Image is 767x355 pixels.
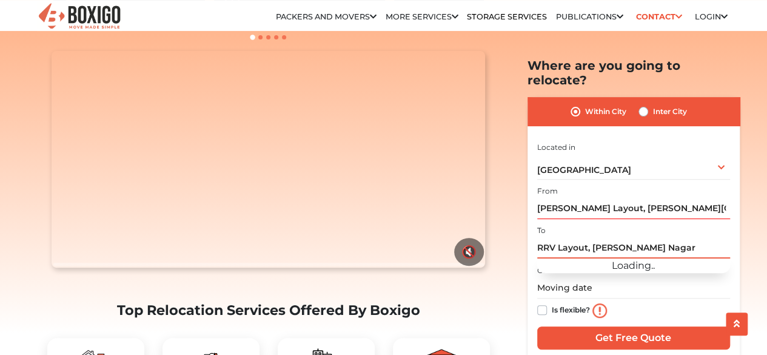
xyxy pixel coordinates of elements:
[537,225,546,236] label: To
[537,265,548,276] label: On
[537,277,730,299] input: Moving date
[694,12,727,21] a: Login
[592,303,607,317] img: info
[528,58,740,87] h2: Where are you going to relocate?
[653,104,687,119] label: Inter City
[537,164,631,175] span: [GEOGRAPHIC_DATA]
[537,198,730,219] input: Select Building or Nearest Landmark
[47,302,490,319] h2: Top Relocation Services Offered By Boxigo
[386,12,458,21] a: More services
[37,2,122,32] img: Boxigo
[537,237,730,259] input: Select Building or Nearest Landmark
[612,260,655,271] span: Loading..
[632,7,686,26] a: Contact
[467,12,547,21] a: Storage Services
[556,12,623,21] a: Publications
[726,313,748,336] button: scroll up
[454,238,484,266] button: 🔇
[537,326,730,350] input: Get Free Quote
[276,12,377,21] a: Packers and Movers
[537,141,575,152] label: Located in
[537,186,558,197] label: From
[585,104,626,119] label: Within City
[52,51,485,268] video: Your browser does not support the video tag.
[552,303,590,316] label: Is flexible?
